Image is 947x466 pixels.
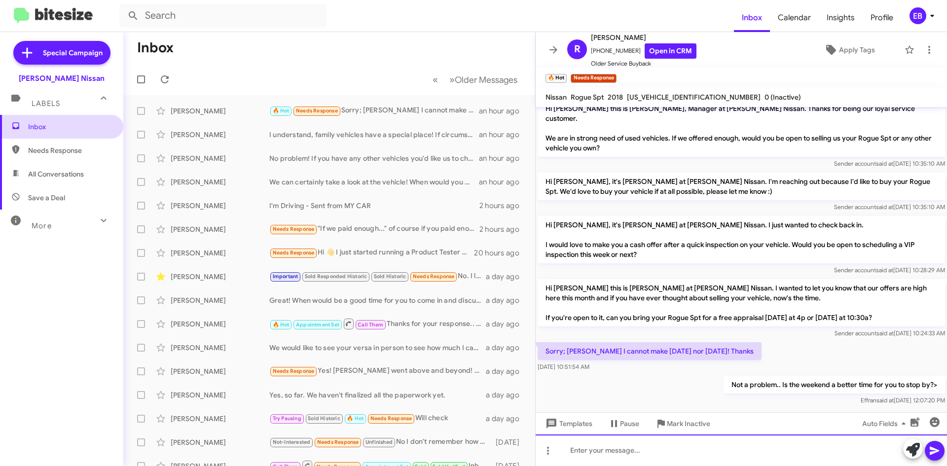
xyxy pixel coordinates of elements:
[365,439,393,445] span: Unfinished
[546,74,567,83] small: 🔥 Hot
[538,342,762,360] p: Sorry; [PERSON_NAME] I cannot make [DATE] nor [DATE]! Thanks
[28,169,84,179] span: All Conversations
[765,93,801,102] span: 0 (Inactive)
[269,390,486,400] div: Yes, so far. We haven't finalized all the paperwork yet.
[574,41,581,57] span: R
[273,415,301,422] span: Try Pausing
[591,43,696,59] span: [PHONE_NUMBER]
[839,41,875,59] span: Apply Tags
[486,272,527,282] div: a day ago
[171,295,269,305] div: [PERSON_NAME]
[171,224,269,234] div: [PERSON_NAME]
[608,93,623,102] span: 2018
[32,221,52,230] span: More
[427,70,444,90] button: Previous
[486,390,527,400] div: a day ago
[28,193,65,203] span: Save a Deal
[269,271,486,282] div: No. I love my Rouge!
[370,415,412,422] span: Needs Response
[667,415,710,432] span: Mark Inactive
[645,43,696,59] a: Open in CRM
[269,153,479,163] div: No problem! If you have any other vehicles you'd like us to check out, we can still make you an o...
[455,74,517,85] span: Older Messages
[443,70,523,90] button: Next
[591,59,696,69] span: Older Service Buyback
[479,153,527,163] div: an hour ago
[819,3,863,32] a: Insights
[546,93,567,102] span: Nissan
[171,414,269,424] div: [PERSON_NAME]
[171,437,269,447] div: [PERSON_NAME]
[171,248,269,258] div: [PERSON_NAME]
[13,41,110,65] a: Special Campaign
[171,177,269,187] div: [PERSON_NAME]
[273,439,311,445] span: Not-Interested
[28,145,112,155] span: Needs Response
[273,322,290,328] span: 🔥 Hot
[28,122,112,132] span: Inbox
[119,4,327,28] input: Search
[269,365,486,377] div: Yes! [PERSON_NAME] went above and beyond! I recommend him to many
[538,279,945,326] p: Hi [PERSON_NAME] this is [PERSON_NAME] at [PERSON_NAME] Nissan. I wanted to let you know that our...
[308,415,340,422] span: Sold Historic
[171,366,269,376] div: [PERSON_NAME]
[269,436,491,448] div: No I don't remember how I contacted the nissan dealership it was through Walmart
[627,93,761,102] span: [US_VEHICLE_IDENTIFICATION_NUMBER]
[834,203,945,211] span: Sender account [DATE] 10:35:10 AM
[571,93,604,102] span: Rogue Spt
[479,106,527,116] div: an hour ago
[486,319,527,329] div: a day ago
[269,201,479,211] div: I'm Driving - Sent from MY CAR
[876,396,894,404] span: said at
[269,318,486,330] div: Thanks for your response.. let us know how we can help in the future!
[834,160,945,167] span: Sender account [DATE] 10:35:10 AM
[273,226,315,232] span: Needs Response
[538,216,945,263] p: Hi [PERSON_NAME], it's [PERSON_NAME] at [PERSON_NAME] Nissan. I just wanted to check back in. I w...
[269,343,486,353] div: We would like to see your versa in person to see how much I can offer you! When are you able to b...
[486,295,527,305] div: a day ago
[862,415,910,432] span: Auto Fields
[433,73,438,86] span: «
[273,273,298,280] span: Important
[358,322,383,328] span: Call Them
[269,247,474,258] div: Hi 👋 I just started running a Product Tester Club for Amazon & Temu products, where members can: ...
[854,415,917,432] button: Auto Fields
[273,108,290,114] span: 🔥 Hot
[269,105,479,116] div: Sorry; [PERSON_NAME] I cannot make [DATE] nor [DATE]! Thanks
[296,108,338,114] span: Needs Response
[734,3,770,32] a: Inbox
[269,295,486,305] div: Great! When would be a good time for you to come in and discuss selling your Avalon?
[486,414,527,424] div: a day ago
[269,413,486,424] div: Will check
[901,7,936,24] button: EB
[571,74,616,83] small: Needs Response
[171,343,269,353] div: [PERSON_NAME]
[269,130,479,140] div: I understand, family vehicles have a special place! If circumstances change or you ever consider ...
[479,201,527,211] div: 2 hours ago
[347,415,364,422] span: 🔥 Hot
[171,201,269,211] div: [PERSON_NAME]
[171,319,269,329] div: [PERSON_NAME]
[479,130,527,140] div: an hour ago
[536,415,600,432] button: Templates
[32,99,60,108] span: Labels
[273,250,315,256] span: Needs Response
[171,130,269,140] div: [PERSON_NAME]
[269,177,479,187] div: We can certainly take a look at the vehicle! When would you be available?
[544,415,592,432] span: Templates
[876,160,893,167] span: said at
[770,3,819,32] a: Calendar
[171,106,269,116] div: [PERSON_NAME]
[273,368,315,374] span: Needs Response
[137,40,174,56] h1: Inbox
[171,153,269,163] div: [PERSON_NAME]
[427,70,523,90] nav: Page navigation example
[479,177,527,187] div: an hour ago
[834,266,945,274] span: Sender account [DATE] 10:28:29 AM
[724,376,945,394] p: Not a problem.. Is the weekend a better time for you to stop by?>
[491,437,527,447] div: [DATE]
[835,329,945,337] span: Sender account [DATE] 10:24:33 AM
